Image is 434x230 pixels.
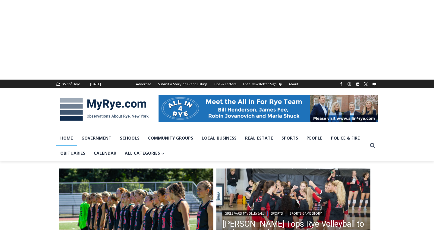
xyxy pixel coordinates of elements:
a: Instagram [346,80,353,88]
a: Home [56,131,77,146]
span: All Categories [125,150,164,156]
a: X [362,80,370,88]
a: Tips & Letters [210,80,240,88]
a: Community Groups [144,131,197,146]
a: All Categories [121,146,168,161]
a: Linkedin [354,80,361,88]
a: Real Estate [241,131,277,146]
button: View Search Form [367,140,378,151]
a: People [302,131,327,146]
a: Sports [277,131,302,146]
a: Sports [269,210,285,216]
a: Schools [116,131,144,146]
div: Rye [74,81,80,87]
a: Sports Game Story [288,210,324,216]
a: Girls Varsity Volleyball [222,210,266,216]
img: MyRye.com [56,94,153,125]
span: 75.36 [62,82,70,86]
img: All in for Rye [159,95,378,122]
div: [DATE] [90,81,101,87]
a: Advertise [133,80,155,88]
a: Calendar [90,146,121,161]
span: F [71,81,73,84]
a: Facebook [338,80,345,88]
a: Obituaries [56,146,90,161]
a: About [285,80,302,88]
div: | | [222,209,365,216]
nav: Primary Navigation [56,131,367,161]
a: YouTube [371,80,378,88]
nav: Secondary Navigation [133,80,302,88]
a: Free Newsletter Sign Up [240,80,285,88]
a: Submit a Story or Event Listing [155,80,210,88]
a: Local Business [197,131,241,146]
a: Government [77,131,116,146]
a: Police & Fire [327,131,364,146]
